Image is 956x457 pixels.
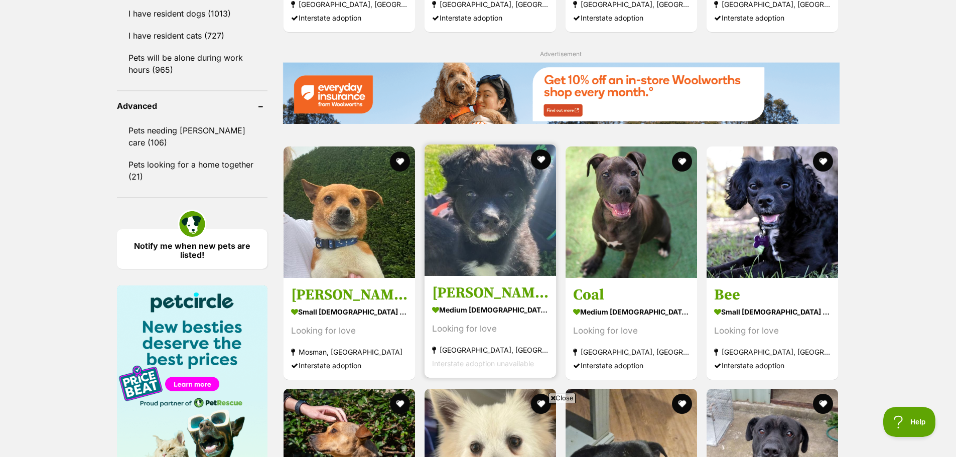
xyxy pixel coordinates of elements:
img: Otis - Border Collie Dog [425,144,556,276]
a: Coal medium [DEMOGRAPHIC_DATA] Dog Looking for love [GEOGRAPHIC_DATA], [GEOGRAPHIC_DATA] Intersta... [566,277,697,379]
button: favourite [813,151,834,172]
strong: medium [DEMOGRAPHIC_DATA] Dog [573,304,690,319]
a: I have resident cats (727) [117,25,267,46]
h3: Coal [573,285,690,304]
div: Looking for love [432,322,549,335]
strong: [GEOGRAPHIC_DATA], [GEOGRAPHIC_DATA] [573,345,690,358]
div: Interstate adoption [432,11,549,25]
img: Pablo - Mixed breed Dog [284,146,415,278]
div: Looking for love [573,324,690,337]
button: favourite [390,394,410,414]
strong: Mosman, [GEOGRAPHIC_DATA] [291,345,407,358]
a: Bee small [DEMOGRAPHIC_DATA] Dog Looking for love [GEOGRAPHIC_DATA], [GEOGRAPHIC_DATA] Interstate... [707,277,838,379]
a: Pets needing [PERSON_NAME] care (106) [117,120,267,153]
header: Advanced [117,101,267,110]
span: Interstate adoption unavailable [432,359,534,367]
a: I have resident dogs (1013) [117,3,267,24]
img: Coal - American Staffordshire Terrier Dog [566,146,697,278]
h3: [PERSON_NAME] [291,285,407,304]
span: Close [549,393,576,403]
span: Advertisement [540,50,582,58]
div: Interstate adoption [291,358,407,372]
div: Looking for love [291,324,407,337]
button: favourite [390,151,410,172]
button: favourite [531,149,551,170]
button: favourite [672,394,692,414]
div: Looking for love [714,324,831,337]
div: Interstate adoption [714,358,831,372]
strong: [GEOGRAPHIC_DATA], [GEOGRAPHIC_DATA] [714,345,831,358]
a: Notify me when new pets are listed! [117,229,267,269]
img: Bee - Cavalier King Charles Spaniel Dog [707,146,838,278]
a: [PERSON_NAME] small [DEMOGRAPHIC_DATA] Dog Looking for love Mosman, [GEOGRAPHIC_DATA] Interstate ... [284,277,415,379]
div: Interstate adoption [573,11,690,25]
button: favourite [813,394,834,414]
img: Everyday Insurance promotional banner [283,62,840,124]
div: Interstate adoption [714,11,831,25]
h3: Bee [714,285,831,304]
iframe: Help Scout Beacon - Open [883,407,936,437]
a: [PERSON_NAME] medium [DEMOGRAPHIC_DATA] Dog Looking for love [GEOGRAPHIC_DATA], [GEOGRAPHIC_DATA]... [425,275,556,377]
h3: [PERSON_NAME] [432,283,549,302]
iframe: Advertisement [235,407,722,452]
button: favourite [672,151,692,172]
button: favourite [531,394,551,414]
strong: small [DEMOGRAPHIC_DATA] Dog [714,304,831,319]
strong: small [DEMOGRAPHIC_DATA] Dog [291,304,407,319]
a: Pets will be alone during work hours (965) [117,47,267,80]
a: Pets looking for a home together (21) [117,154,267,187]
a: Everyday Insurance promotional banner [283,62,840,126]
div: Interstate adoption [573,358,690,372]
strong: [GEOGRAPHIC_DATA], [GEOGRAPHIC_DATA] [432,343,549,356]
strong: medium [DEMOGRAPHIC_DATA] Dog [432,302,549,317]
div: Interstate adoption [291,11,407,25]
